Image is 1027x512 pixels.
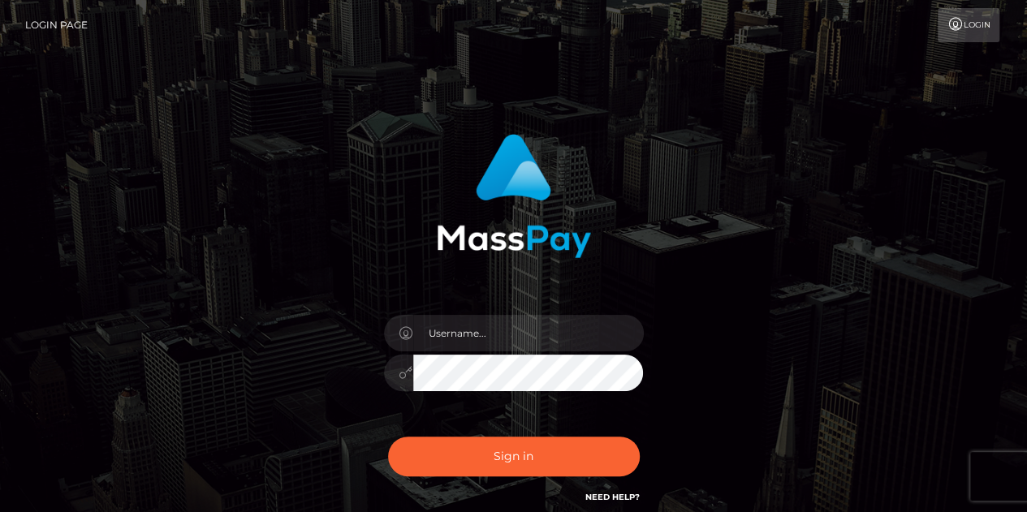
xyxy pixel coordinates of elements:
img: MassPay Login [437,134,591,258]
button: Sign in [388,437,640,476]
a: Login [938,8,999,42]
a: Login Page [25,8,88,42]
a: Need Help? [585,492,640,502]
input: Username... [413,315,644,351]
